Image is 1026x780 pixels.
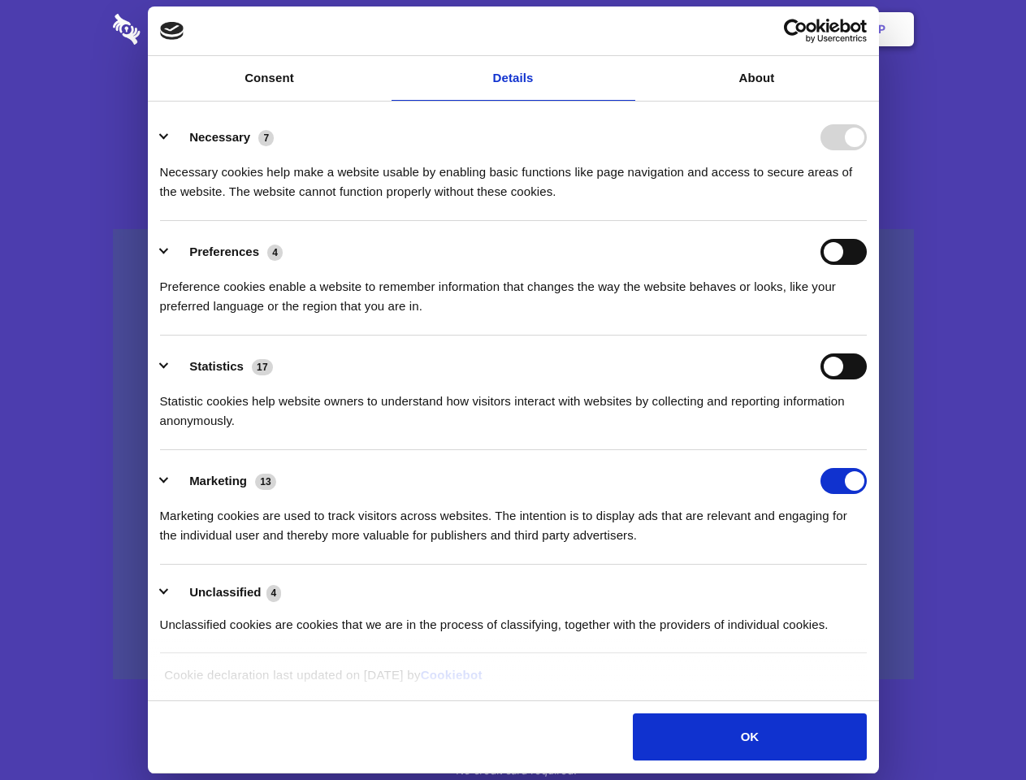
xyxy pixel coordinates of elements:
div: Unclassified cookies are cookies that we are in the process of classifying, together with the pro... [160,603,867,635]
h4: Auto-redaction of sensitive data, encrypted data sharing and self-destructing private chats. Shar... [113,148,914,201]
a: Pricing [477,4,548,54]
img: logo [160,22,184,40]
div: Cookie declaration last updated on [DATE] by [152,665,874,697]
button: Necessary (7) [160,124,284,150]
label: Preferences [189,245,259,258]
a: Cookiebot [421,668,483,682]
a: Usercentrics Cookiebot - opens in a new window [725,19,867,43]
a: Consent [148,56,392,101]
span: 17 [252,359,273,375]
label: Necessary [189,130,250,144]
label: Statistics [189,359,244,373]
a: Details [392,56,635,101]
div: Statistic cookies help website owners to understand how visitors interact with websites by collec... [160,379,867,431]
button: Statistics (17) [160,353,284,379]
span: 4 [266,585,282,601]
button: OK [633,713,866,760]
button: Marketing (13) [160,468,287,494]
a: Login [737,4,807,54]
span: 13 [255,474,276,490]
div: Marketing cookies are used to track visitors across websites. The intention is to display ads tha... [160,494,867,545]
button: Unclassified (4) [160,583,292,603]
div: Preference cookies enable a website to remember information that changes the way the website beha... [160,265,867,316]
button: Preferences (4) [160,239,293,265]
span: 7 [258,130,274,146]
iframe: Drift Widget Chat Controller [945,699,1007,760]
span: 4 [267,245,283,261]
a: Wistia video thumbnail [113,229,914,680]
a: About [635,56,879,101]
a: Contact [659,4,734,54]
h1: Eliminate Slack Data Loss. [113,73,914,132]
img: logo-wordmark-white-trans-d4663122ce5f474addd5e946df7df03e33cb6a1c49d2221995e7729f52c070b2.svg [113,14,252,45]
div: Necessary cookies help make a website usable by enabling basic functions like page navigation and... [160,150,867,201]
label: Marketing [189,474,247,487]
